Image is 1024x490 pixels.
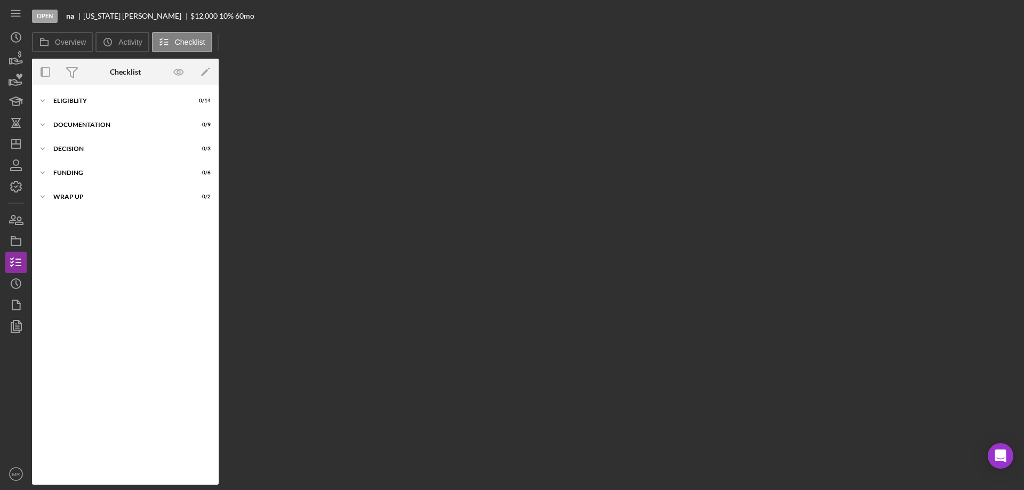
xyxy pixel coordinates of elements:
[191,194,211,200] div: 0 / 2
[988,443,1013,469] div: Open Intercom Messenger
[5,463,27,485] button: MR
[235,12,254,20] div: 60 mo
[191,146,211,152] div: 0 / 3
[53,170,184,176] div: Funding
[53,122,184,128] div: Documentation
[190,11,218,20] span: $12,000
[191,122,211,128] div: 0 / 9
[175,38,205,46] label: Checklist
[191,98,211,104] div: 0 / 14
[53,98,184,104] div: Eligiblity
[110,68,141,76] div: Checklist
[66,12,74,20] b: na
[53,146,184,152] div: Decision
[55,38,86,46] label: Overview
[12,471,20,477] text: MR
[219,12,234,20] div: 10 %
[83,12,190,20] div: [US_STATE] [PERSON_NAME]
[95,32,149,52] button: Activity
[32,10,58,23] div: Open
[53,194,184,200] div: Wrap up
[152,32,212,52] button: Checklist
[32,32,93,52] button: Overview
[191,170,211,176] div: 0 / 6
[118,38,142,46] label: Activity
